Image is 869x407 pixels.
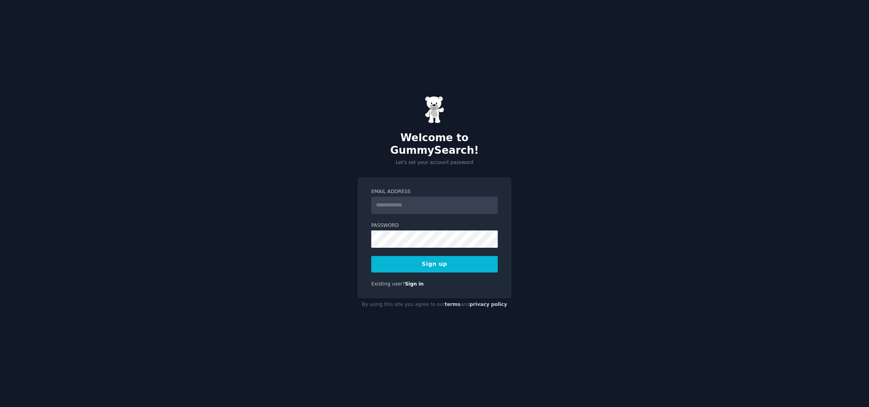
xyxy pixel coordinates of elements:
button: Sign up [371,256,498,273]
span: Existing user? [371,281,405,287]
a: Sign in [405,281,424,287]
img: Gummy Bear [425,96,444,123]
p: Let's set your account password [357,159,511,166]
div: By using this site you agree to our and [357,298,511,311]
a: privacy policy [469,302,507,307]
label: Password [371,222,498,229]
h2: Welcome to GummySearch! [357,132,511,157]
label: Email Address [371,188,498,195]
a: terms [445,302,460,307]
